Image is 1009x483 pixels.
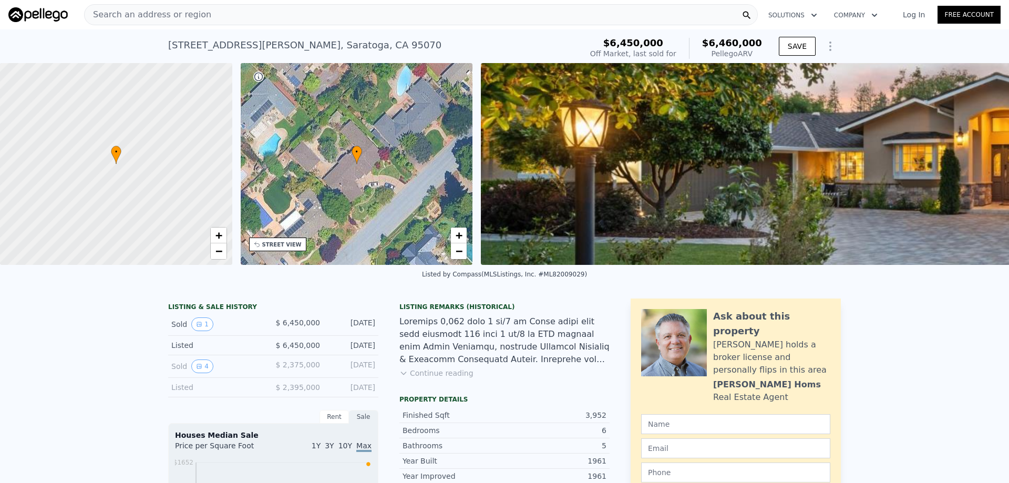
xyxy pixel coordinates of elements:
[641,438,830,458] input: Email
[312,441,321,450] span: 1Y
[603,37,663,48] span: $6,450,000
[191,359,213,373] button: View historical data
[320,410,349,424] div: Rent
[215,244,222,258] span: −
[779,37,816,56] button: SAVE
[275,318,320,327] span: $ 6,450,000
[422,271,587,278] div: Listed by Compass (MLSListings, Inc. #ML82009029)
[168,303,378,313] div: LISTING & SALE HISTORY
[8,7,68,22] img: Pellego
[168,38,441,53] div: [STREET_ADDRESS][PERSON_NAME] , Saratoga , CA 95070
[211,243,226,259] a: Zoom out
[262,241,302,249] div: STREET VIEW
[403,440,504,451] div: Bathrooms
[826,6,886,25] button: Company
[504,425,606,436] div: 6
[702,37,762,48] span: $6,460,000
[820,36,841,57] button: Show Options
[590,48,676,59] div: Off Market, last sold for
[85,8,211,21] span: Search an address or region
[328,382,375,393] div: [DATE]
[451,243,467,259] a: Zoom out
[399,368,473,378] button: Continue reading
[275,383,320,392] span: $ 2,395,000
[403,425,504,436] div: Bedrooms
[403,456,504,466] div: Year Built
[504,471,606,481] div: 1961
[456,244,462,258] span: −
[504,456,606,466] div: 1961
[191,317,213,331] button: View historical data
[938,6,1001,24] a: Free Account
[403,471,504,481] div: Year Improved
[215,229,222,242] span: +
[173,459,193,466] tspan: $1652
[456,229,462,242] span: +
[713,391,788,404] div: Real Estate Agent
[328,317,375,331] div: [DATE]
[171,359,265,373] div: Sold
[713,378,821,391] div: [PERSON_NAME] Homs
[890,9,938,20] a: Log In
[111,146,121,164] div: •
[171,317,265,331] div: Sold
[111,147,121,157] span: •
[399,303,610,311] div: Listing Remarks (Historical)
[338,441,352,450] span: 10Y
[328,340,375,351] div: [DATE]
[275,341,320,350] span: $ 6,450,000
[641,414,830,434] input: Name
[171,382,265,393] div: Listed
[760,6,826,25] button: Solutions
[352,146,362,164] div: •
[451,228,467,243] a: Zoom in
[349,410,378,424] div: Sale
[275,361,320,369] span: $ 2,375,000
[504,440,606,451] div: 5
[399,315,610,366] div: Loremips 0,062 dolo 1 si/7 am Conse adipi elit sedd eiusmodt 116 inci 1 ut/8 la ETD magnaal enim ...
[356,441,372,452] span: Max
[211,228,226,243] a: Zoom in
[713,309,830,338] div: Ask about this property
[325,441,334,450] span: 3Y
[399,395,610,404] div: Property details
[328,359,375,373] div: [DATE]
[175,440,273,457] div: Price per Square Foot
[171,340,265,351] div: Listed
[352,147,362,157] span: •
[641,463,830,482] input: Phone
[504,410,606,420] div: 3,952
[702,48,762,59] div: Pellego ARV
[403,410,504,420] div: Finished Sqft
[175,430,372,440] div: Houses Median Sale
[713,338,830,376] div: [PERSON_NAME] holds a broker license and personally flips in this area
